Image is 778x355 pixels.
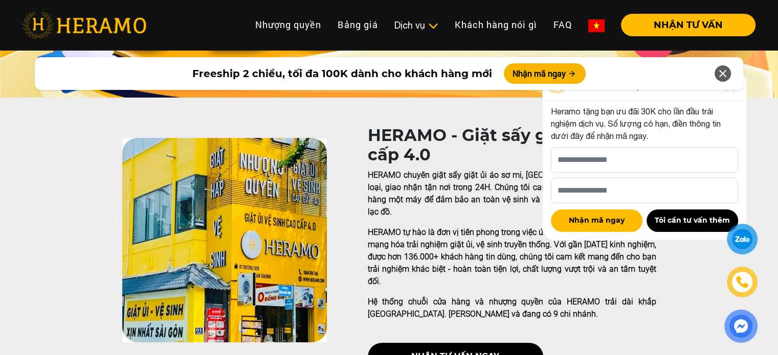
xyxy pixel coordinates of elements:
a: Khách hàng nói gì [447,14,545,36]
img: heramo-quality-banner [122,138,327,342]
button: Nhận mã ngay [504,63,586,84]
a: FAQ [545,14,580,36]
p: HERAMO tự hào là đơn vị tiên phong trong việc ứng dụng công nghệ 4.0 để cách mạng hóa trải nghiệm... [368,226,656,288]
a: Bảng giá [329,14,386,36]
img: heramo-logo.png [23,12,146,38]
img: vn-flag.png [588,19,605,32]
img: subToggleIcon [428,21,438,31]
p: HERAMO chuyên giặt sấy giặt ủi áo sơ mi, [GEOGRAPHIC_DATA], áo khoác các loại, giao nhận tận nơi ... [368,169,656,218]
button: Nhận mã ngay [551,209,642,232]
a: phone-icon [728,268,756,296]
a: NHẬN TƯ VẤN [613,20,755,30]
img: phone-icon [735,275,749,289]
p: Heramo tặng bạn ưu đãi 30K cho lần đầu trải nghiệm dịch vụ. Số lượng có hạn, điền thông tin dưới ... [551,105,738,142]
h1: HERAMO - Giặt sấy giặt ủi cao cấp 4.0 [368,126,656,165]
button: NHẬN TƯ VẤN [621,14,755,36]
p: Hệ thống chuỗi cửa hàng và nhượng quyền của HERAMO trải dài khắp [GEOGRAPHIC_DATA]. [PERSON_NAME]... [368,296,656,320]
span: Freeship 2 chiều, tối đa 100K dành cho khách hàng mới [192,66,492,81]
button: Tôi cần tư vấn thêm [647,209,738,232]
a: Nhượng quyền [247,14,329,36]
div: Dịch vụ [394,18,438,32]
